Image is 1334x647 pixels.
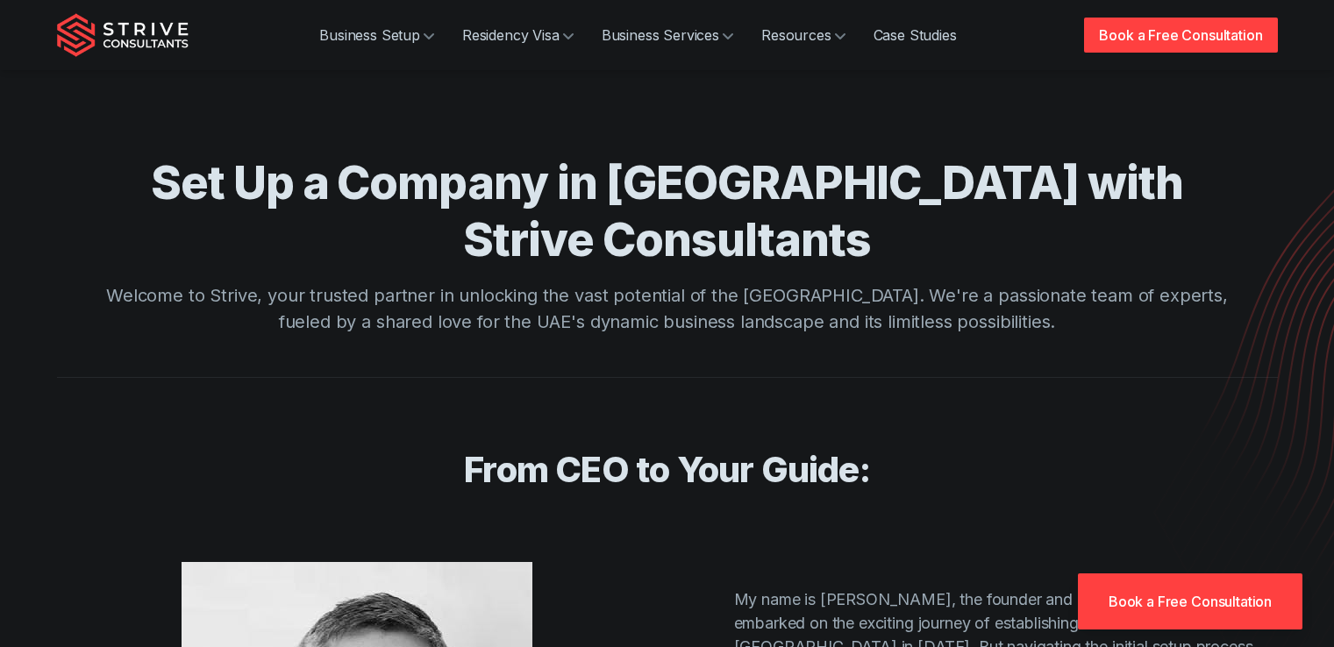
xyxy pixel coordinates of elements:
a: Case Studies [860,18,971,53]
a: Business Services [588,18,747,53]
a: Book a Free Consultation [1078,573,1302,629]
h1: Set Up a Company in [GEOGRAPHIC_DATA] with Strive Consultants [106,154,1229,268]
a: Book a Free Consultation [1084,18,1277,53]
a: Business Setup [305,18,448,53]
img: Strive Consultants [57,13,189,57]
h2: From CEO to Your Guide: [106,448,1229,492]
a: Resources [747,18,860,53]
a: Residency Visa [448,18,588,53]
p: Welcome to Strive, your trusted partner in unlocking the vast potential of the [GEOGRAPHIC_DATA].... [106,282,1229,335]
